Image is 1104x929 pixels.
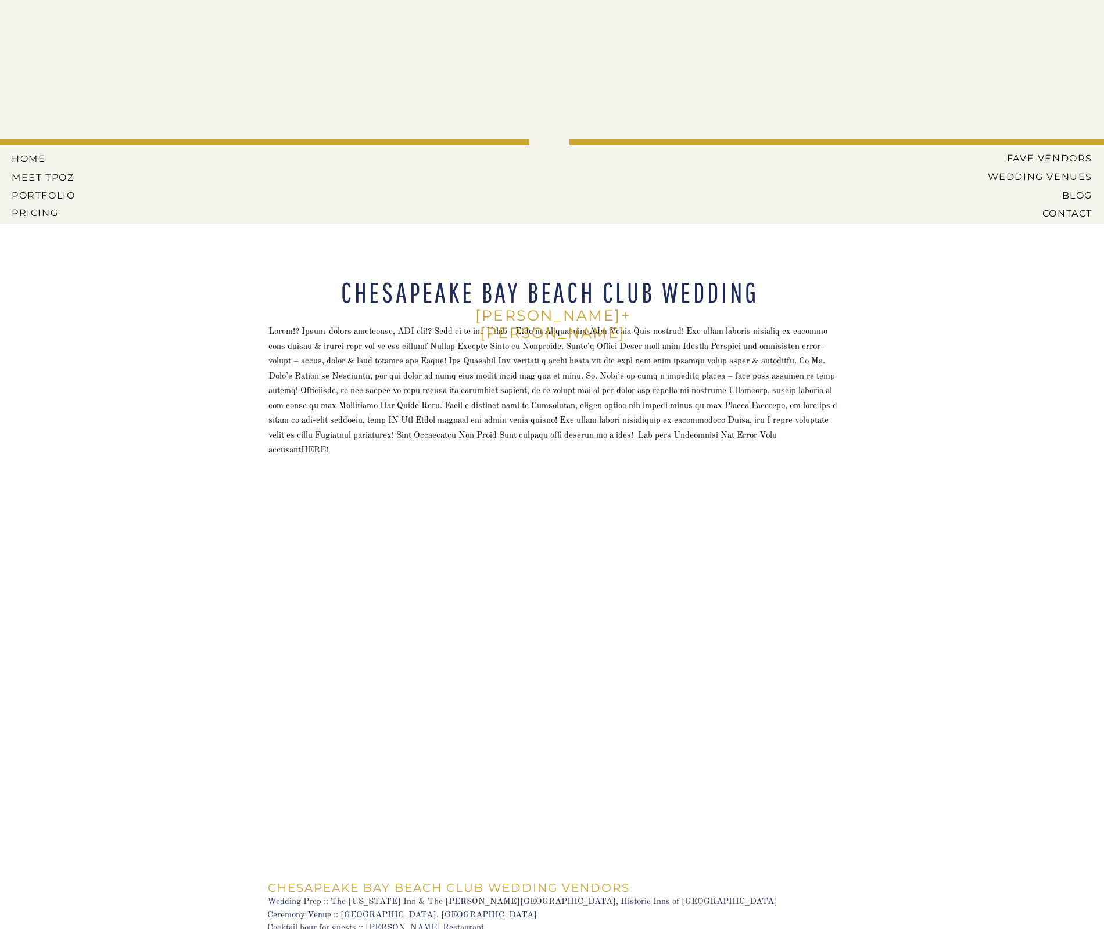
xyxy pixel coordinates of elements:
a: Pricing [12,207,78,218]
a: CONTACT [1001,208,1092,218]
h2: Chesapeake Bay Beach Club Wedding Vendors [268,881,673,895]
h3: [PERSON_NAME]+[PERSON_NAME] [414,307,691,327]
a: PORTFOLIO [12,190,78,200]
a: HERE [301,446,326,455]
a: BLOG [978,190,1092,200]
a: Wedding Venues [970,171,1092,182]
a: Fave Vendors [997,153,1092,163]
h1: Chesapeake Bay Beach Club Wedding [281,278,819,309]
a: MEET tPoz [12,172,75,182]
p: Lorem!? Ipsum-dolors ametconse, ADI eli!? Sedd ei te inc Utlab+Etdo'm Aliquaenim Adm Venia Quis n... [268,325,838,458]
a: HOME [12,153,64,164]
